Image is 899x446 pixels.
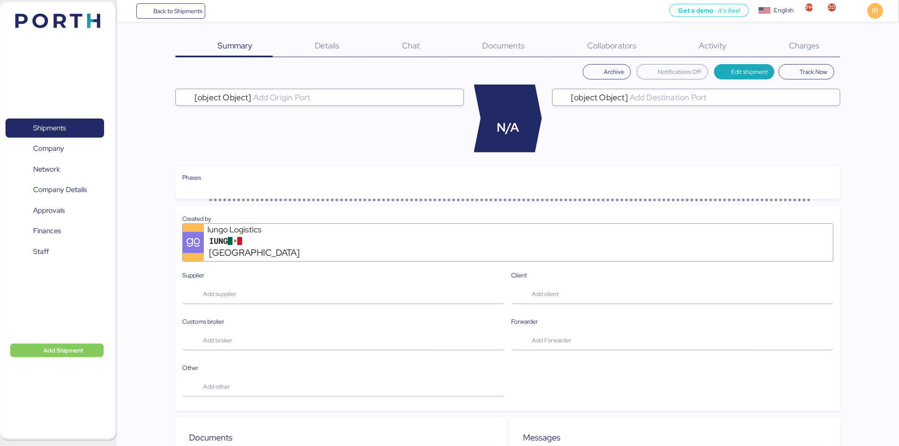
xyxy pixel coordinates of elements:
span: Approvals [33,204,65,217]
span: Summary [218,40,252,51]
span: N/A [497,119,519,137]
a: Shipments [6,119,104,138]
span: Collaborators [588,40,637,51]
a: Company [6,139,104,158]
button: Edit shipment [714,64,775,79]
div: English [774,6,794,15]
span: Add client [532,289,559,299]
span: Activity [699,40,727,51]
div: Created by [182,214,834,223]
button: Add broker [182,330,504,351]
a: Staff [6,242,104,261]
span: Add broker [203,335,232,345]
span: Notifications Off [658,67,701,77]
span: IR [872,5,879,16]
button: Add Shipment [10,344,104,357]
span: Company [33,142,64,155]
span: Finances [33,225,61,237]
input: [object Object] [252,92,460,102]
div: Iungo Logistics [207,224,309,235]
button: Add Forwarder [512,330,834,351]
button: Menu [122,4,136,18]
span: Staff [33,246,49,258]
button: Add supplier [182,283,504,305]
input: [object Object] [628,92,837,102]
button: Add client [512,283,834,305]
button: Add other [182,376,504,397]
span: Shipments [33,122,66,134]
div: Documents [189,431,492,444]
span: Network [33,163,60,175]
span: [object Object] [195,93,252,101]
span: Add other [203,381,230,392]
div: Messages [523,431,827,444]
span: Company Details [33,183,87,196]
span: Back to Shipments [153,6,202,16]
button: Track Now [779,64,834,79]
span: Details [315,40,340,51]
span: Add Forwarder [532,335,572,345]
span: Documents [483,40,525,51]
a: Approvals [6,201,104,220]
button: Archive [583,64,631,79]
a: Finances [6,221,104,241]
span: Edit shipment [731,67,768,77]
a: Back to Shipments [136,3,206,19]
a: Network [6,160,104,179]
span: Archive [604,67,624,77]
span: Charges [789,40,820,51]
div: Phases [182,173,834,182]
button: Notifications Off [637,64,708,79]
span: [object Object] [571,93,628,101]
span: Track Now [800,67,828,77]
span: Add supplier [203,289,236,299]
a: Company Details [6,180,104,200]
span: Chat [402,40,420,51]
span: [GEOGRAPHIC_DATA] [209,246,300,260]
span: Add Shipment [43,345,83,356]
